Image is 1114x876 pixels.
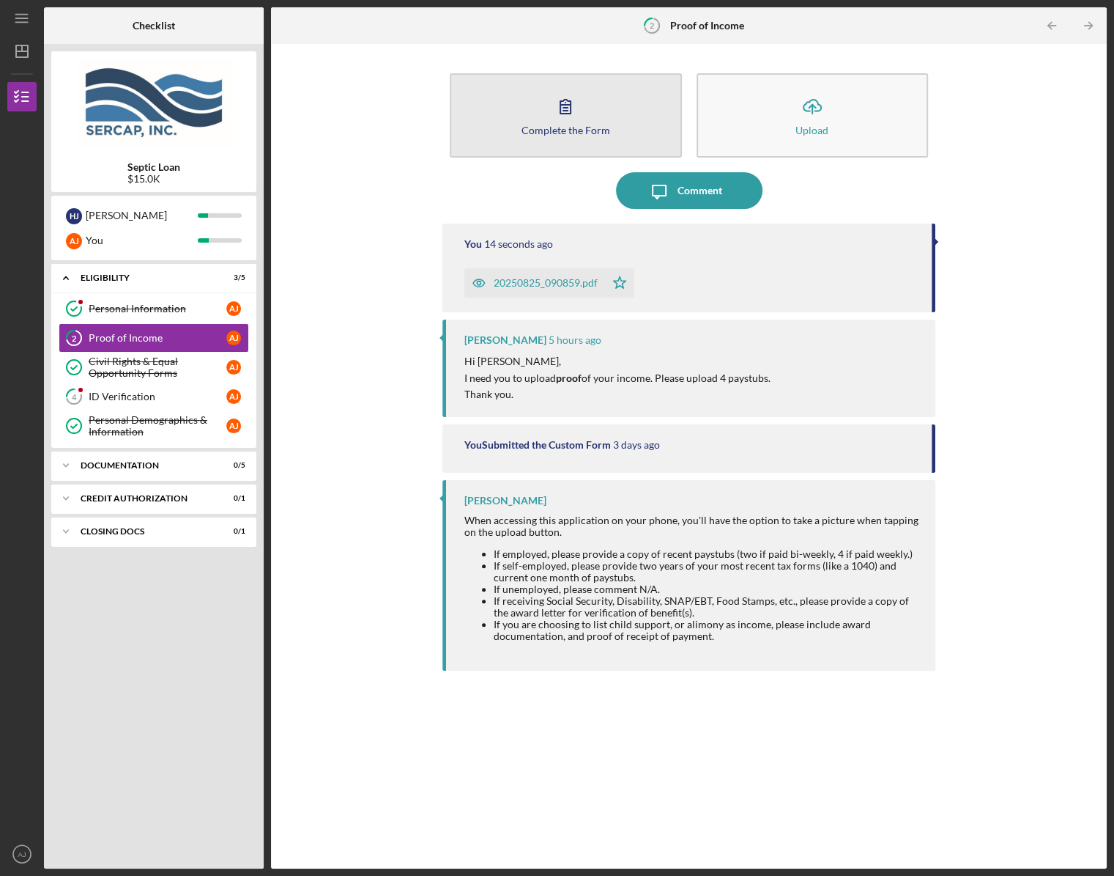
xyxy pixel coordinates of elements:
div: ID Verification [89,391,226,402]
li: If employed, please provide a copy of recent paystubs (two if paid bi-weekly, 4 if paid weekly.) [494,548,921,560]
tspan: 2 [650,21,654,30]
div: 3 / 5 [219,273,245,282]
li: If receiving Social Security, Disability, SNAP/EBT, Food Stamps, etc., please provide a copy of t... [494,595,921,619]
tspan: 2 [72,334,76,343]
a: Personal Demographics & InformationAJ [59,411,249,441]
div: Civil Rights & Equal Opportunity Forms [89,356,226,379]
p: I need you to upload of your income. Please upload 4 paystubs. [464,370,770,386]
time: 2025-08-22 21:58 [613,439,660,451]
div: Eligibility [81,273,209,282]
div: Complete the Form [521,125,610,136]
li: If you are choosing to list child support, or alimony as income, please include award documentati... [494,619,921,642]
div: A J [226,419,241,433]
div: 0 / 1 [219,494,245,503]
div: You [464,238,482,250]
div: H J [66,208,82,224]
div: Documentation [81,461,209,470]
div: CREDIT AUTHORIZATION [81,494,209,503]
a: 2Proof of IncomeAJ [59,323,249,353]
div: [PERSON_NAME] [86,203,198,228]
button: AJ [7,839,37,869]
div: When accessing this application on your phone, you'll have the option to take a picture when tapp... [464,515,921,538]
a: Personal InformationAJ [59,294,249,323]
li: If self-employed, please provide two years of your most recent tax forms (like a 1040) and curren... [494,560,921,584]
div: 0 / 1 [219,527,245,536]
b: Checklist [133,20,175,32]
div: A J [66,233,82,249]
li: If unemployed, please comment N/A. [494,584,921,595]
img: Product logo [51,59,256,147]
div: 20250825_090859.pdf [494,277,598,289]
time: 2025-08-25 22:10 [484,238,553,250]
div: Upload [795,125,828,136]
strong: proof [556,372,582,384]
div: A J [226,301,241,316]
button: Complete the Form [450,73,681,158]
div: [PERSON_NAME] [464,334,546,346]
div: 0 / 5 [219,461,245,470]
div: You Submitted the Custom Form [464,439,611,451]
div: Personal Information [89,303,226,314]
p: Thank you. [464,386,770,402]
button: 20250825_090859.pdf [464,268,634,298]
a: 4ID VerificationAJ [59,382,249,411]
div: A J [226,331,241,345]
div: A J [226,389,241,404]
div: A J [226,360,241,375]
b: Proof of Income [670,20,744,32]
button: Comment [616,172,762,209]
div: You [86,228,198,253]
tspan: 4 [72,392,77,402]
div: Comment [677,172,722,209]
b: Septic Loan [127,161,180,173]
a: Civil Rights & Equal Opportunity FormsAJ [59,353,249,382]
div: [PERSON_NAME] [464,495,546,507]
div: $15.0K [127,173,180,185]
div: Proof of Income [89,332,226,344]
text: AJ [18,850,26,858]
time: 2025-08-25 16:51 [549,334,601,346]
button: Upload [697,73,928,158]
div: Personal Demographics & Information [89,414,226,438]
div: CLOSING DOCS [81,527,209,536]
p: Hi [PERSON_NAME], [464,353,770,369]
